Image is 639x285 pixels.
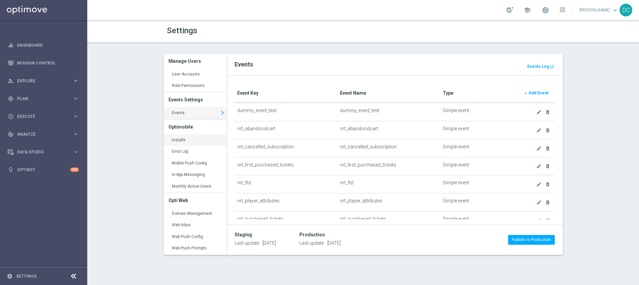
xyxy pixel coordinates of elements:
[17,79,72,83] span: Explore
[163,208,227,220] a: Domain Management
[327,240,341,246] span: [DATE]
[163,219,227,231] a: Web Inbox
[168,193,222,208] h3: Opti Web
[524,91,528,95] i: add
[72,131,79,137] i: keyboard_arrow_right
[337,84,440,103] th: Event Name
[337,175,440,193] td: nrt_ftd
[299,232,325,238] div: Production
[168,92,222,107] h3: Events Settings
[262,240,276,246] span: [DATE]
[8,96,14,102] i: gps_fixed
[440,103,517,121] td: Simple event
[545,163,550,169] i: delete_forever
[337,211,440,229] td: nrt_purchased_tickets
[299,240,341,246] p: Last update
[529,91,548,95] b: Add Event
[536,163,542,169] i: create
[536,128,542,133] i: create
[579,5,620,15] a: [PERSON_NAME]keyboard_arrow_down
[545,146,550,151] i: delete_forever
[545,128,550,133] i: delete_forever
[8,167,14,173] i: lightbulb
[7,114,79,119] button: play_circle_outline Execute keyboard_arrow_right
[72,95,79,102] i: keyboard_arrow_right
[8,131,72,137] div: Analyze
[235,193,337,211] td: nrt_player_attributes
[163,107,227,119] a: Events
[337,157,440,175] td: nrt_first_purchased_tickets
[440,121,517,139] td: Simple event
[440,139,517,157] td: Simple event
[8,96,72,102] div: Plan
[235,175,337,193] td: nrt_ftd
[8,113,14,120] i: play_circle_outline
[536,200,542,205] i: create
[17,150,72,154] span: Data Studio
[235,103,337,121] td: dummy_event_test
[235,232,252,238] div: Staging
[163,157,227,170] a: Mobile Push Config
[72,113,79,120] i: keyboard_arrow_right
[7,43,79,48] button: equalizer Dashboard
[70,168,79,172] div: +10
[72,78,79,84] i: keyboard_arrow_right
[17,97,72,101] span: Plan
[536,218,542,223] i: create
[7,273,13,279] i: settings
[8,54,79,72] div: Mission Control
[163,68,227,81] a: User Accounts
[8,78,14,84] i: person_search
[527,64,549,69] b: Events Log
[218,108,227,118] i: keyboard_arrow_right
[620,4,632,16] div: DC
[17,54,79,72] a: Mission Control
[7,132,79,137] button: track_changes Analyze keyboard_arrow_right
[545,200,550,205] i: delete_forever
[337,103,440,121] td: dummy_event_test
[8,161,79,179] div: Optibot
[163,242,227,254] a: Web Push Prompts
[168,54,222,68] h3: Manage Users
[7,60,79,66] button: Mission Control
[536,146,542,151] i: create
[72,149,79,155] i: keyboard_arrow_right
[7,96,79,101] button: gps_fixed Plan keyboard_arrow_right
[545,109,550,115] i: delete_forever
[163,169,227,181] a: In-App Messaging
[235,240,276,246] p: Last update
[7,149,79,155] button: Data Studio keyboard_arrow_right
[545,218,550,223] i: delete_forever
[440,175,517,193] td: Simple event
[235,157,337,175] td: nrt_first_purchased_tickets
[167,26,358,36] h1: Settings
[440,193,517,211] td: Simple event
[550,65,554,69] i: launch
[235,139,337,157] td: nrt_cancelled_subscription
[163,181,227,193] a: Monthly Active Users
[163,254,227,266] a: Monthly Active Visitors
[524,6,531,14] span: school
[163,80,227,92] a: Role Permissions
[440,157,517,175] td: Simple event
[163,134,227,146] a: Installs
[17,161,70,179] a: Optibot
[337,139,440,157] td: nrt_cancelled_subscription
[7,167,79,173] button: lightbulb Optibot +10
[168,120,222,134] h3: Optimobile
[536,182,542,187] i: create
[163,146,227,158] a: Error Log
[8,149,72,155] div: Data Studio
[8,131,14,137] i: track_changes
[16,274,37,278] a: Settings
[8,78,72,84] div: Explore
[7,78,79,84] button: person_search Explore keyboard_arrow_right
[235,211,337,229] td: nrt_purchased_tickets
